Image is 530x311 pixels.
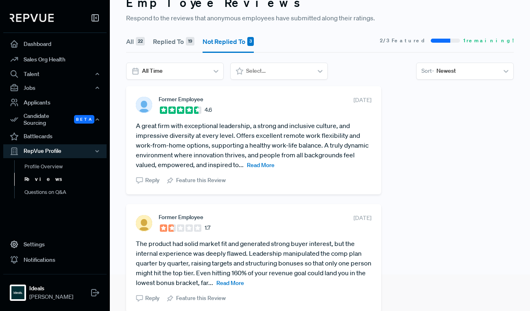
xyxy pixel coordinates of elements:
strong: Ideals [29,284,73,293]
img: Ideals [11,286,24,299]
a: Notifications [3,252,107,268]
span: 1.7 [205,224,210,232]
a: Profile Overview [14,160,118,173]
a: Battlecards [3,129,107,144]
span: Read More [216,279,244,287]
span: 2 / 3 Featured [380,37,427,44]
span: Reply [145,294,159,302]
button: Jobs [3,81,107,95]
span: 4.6 [205,106,212,114]
button: Replied To 19 [153,30,194,53]
button: Talent [3,67,107,81]
button: Candidate Sourcing Beta [3,110,107,129]
span: Reply [145,176,159,185]
a: Settings [3,237,107,252]
a: IdealsIdeals[PERSON_NAME] [3,274,107,304]
div: 22 [136,37,145,46]
span: Beta [74,115,94,124]
div: Candidate Sourcing [3,110,107,129]
img: RepVue [10,14,54,22]
span: Feature this Review [176,176,226,185]
article: A great firm with exceptional leadership, a strong and inclusive culture, and impressive diversit... [136,121,371,170]
a: Reviews [14,173,118,186]
span: 1 remaining! [463,37,514,44]
span: [DATE] [353,96,371,104]
article: The product had solid market fit and generated strong buyer interest, but the internal experience... [136,239,371,287]
button: RepVue Profile [3,144,107,158]
p: Respond to the reviews that anonymous employees have submitted along their ratings. [126,13,514,23]
span: Feature this Review [176,294,226,302]
span: [PERSON_NAME] [29,293,73,301]
span: Former Employee [159,96,203,102]
div: 19 [186,37,194,46]
span: Read More [247,161,275,169]
span: [DATE] [353,214,371,222]
a: Questions on Q&A [14,186,118,199]
span: Sort - [421,67,434,75]
a: Applicants [3,95,107,110]
a: Sales Org Health [3,52,107,67]
span: Former Employee [159,214,203,220]
button: Not Replied To 3 [203,30,254,53]
button: All 22 [126,30,145,53]
a: Dashboard [3,36,107,52]
div: 3 [247,37,254,46]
